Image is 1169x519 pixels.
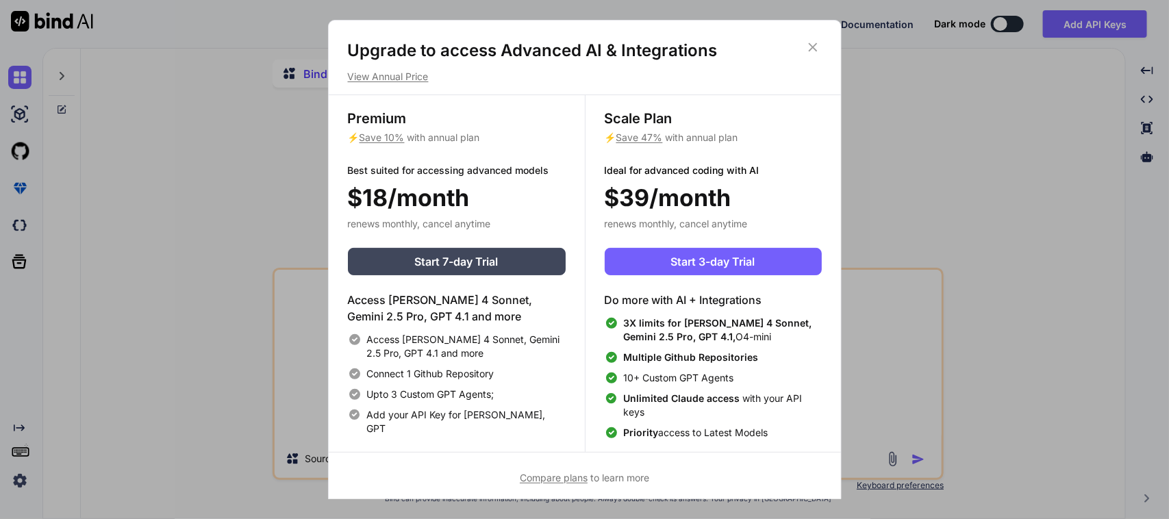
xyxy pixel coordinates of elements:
[624,316,822,344] span: O4-mini
[348,131,566,144] p: ⚡ with annual plan
[360,131,405,143] span: Save 10%
[624,427,659,438] span: Priority
[624,426,768,440] span: access to Latest Models
[624,371,734,385] span: 10+ Custom GPT Agents
[623,392,742,404] span: Unlimited Claude access
[605,292,822,308] h4: Do more with AI + Integrations
[605,248,822,275] button: Start 3-day Trial
[605,218,748,229] span: renews monthly, cancel anytime
[348,164,566,177] p: Best suited for accessing advanced models
[348,248,566,275] button: Start 7-day Trial
[348,70,822,84] p: View Annual Price
[520,472,649,483] span: to learn more
[671,253,755,270] span: Start 3-day Trial
[366,408,565,435] span: Add your API Key for [PERSON_NAME], GPT
[624,351,759,363] span: Multiple Github Repositories
[348,218,491,229] span: renews monthly, cancel anytime
[348,180,470,215] span: $18/month
[624,317,812,342] span: 3X limits for [PERSON_NAME] 4 Sonnet, Gemini 2.5 Pro, GPT 4.1,
[367,388,494,401] span: Upto 3 Custom GPT Agents;
[616,131,663,143] span: Save 47%
[348,109,566,128] h3: Premium
[605,131,822,144] p: ⚡ with annual plan
[367,367,494,381] span: Connect 1 Github Repository
[367,333,566,360] span: Access [PERSON_NAME] 4 Sonnet, Gemini 2.5 Pro, GPT 4.1 and more
[623,392,821,419] span: with your API keys
[605,180,731,215] span: $39/month
[415,253,499,270] span: Start 7-day Trial
[520,472,588,483] span: Compare plans
[605,164,822,177] p: Ideal for advanced coding with AI
[348,292,566,325] h4: Access [PERSON_NAME] 4 Sonnet, Gemini 2.5 Pro, GPT 4.1 and more
[348,40,822,62] h1: Upgrade to access Advanced AI & Integrations
[605,109,822,128] h3: Scale Plan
